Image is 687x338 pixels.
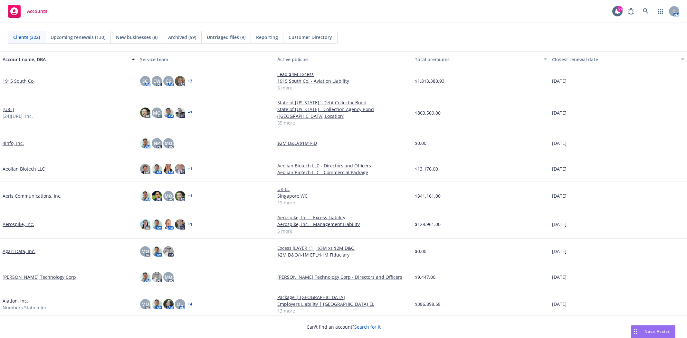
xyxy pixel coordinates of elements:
a: 1915 South Co. - Aviation Liability [277,78,410,84]
img: photo [163,108,174,118]
img: photo [140,138,150,148]
a: Aerospike, Inc. - Excess Liability [277,214,410,221]
a: 1915 South Co. [3,78,35,84]
a: Search for it [354,324,381,330]
a: UK EL [277,186,410,192]
div: Closest renewal date [552,56,677,63]
div: Active policies [277,56,410,63]
span: MQ [165,140,172,146]
img: photo [140,164,150,174]
span: $128,961.00 [415,221,441,228]
span: NP [154,140,160,146]
span: Numbers Station Inc. [3,304,48,311]
img: photo [175,76,185,86]
span: [DATE] [552,165,567,172]
span: $803,569.00 [415,109,441,116]
a: + 1 [188,194,192,198]
img: photo [175,191,185,201]
span: [DATE] [552,248,567,255]
div: Drag to move [631,325,639,338]
a: Alation, Inc. [3,297,28,304]
span: [DATE] [552,78,567,84]
span: MQ [165,274,172,280]
span: MQ [141,301,149,307]
span: Can't find an account? [307,324,381,330]
a: Lead $4M Excess [277,71,410,78]
span: $341,161.00 [415,192,441,199]
a: [PERSON_NAME] Technology Corp [3,274,76,280]
span: Accounts [27,9,47,14]
a: + 4 [188,302,192,306]
a: Aeolian Biotech LLC [3,165,45,172]
span: Upcoming renewals (130) [51,34,105,41]
a: 13 more [277,199,410,206]
button: Service team [138,52,275,67]
a: Accounts [5,2,50,20]
button: Total premiums [412,52,550,67]
div: Account name, DBA [3,56,128,63]
a: Aerospike, Inc. [3,221,34,228]
a: $2M D&O/$1M FID [277,140,410,146]
span: [24][URL], Inc. [3,113,33,119]
div: 58 [617,6,623,12]
a: State of [US_STATE] - Collection Agency Bond ([GEOGRAPHIC_DATA] Location) [277,106,410,119]
div: Service team [140,56,272,63]
span: $0.00 [415,248,426,255]
a: 55 more [277,119,410,126]
a: 6 more [277,84,410,91]
a: Employers Liability | [GEOGRAPHIC_DATA] EL [277,301,410,307]
span: $0.00 [415,140,426,146]
span: [DATE] [552,192,567,199]
a: $2M D&O/$1M EPL/$1M Fiduciary [277,251,410,258]
a: [PERSON_NAME] Technology Corp - Directors and Officers [277,274,410,280]
a: 5 more [277,228,410,234]
img: photo [152,246,162,257]
span: [DATE] [552,109,567,116]
span: Reporting [256,34,278,41]
span: [DATE] [552,274,567,280]
a: Aeris Communications, Inc. [3,192,62,199]
span: MQ [141,248,149,255]
a: + 1 [188,167,192,171]
span: MQ [153,109,161,116]
a: Aeolian Biotech LLC - Commercial Package [277,169,410,176]
img: photo [163,246,174,257]
a: Agari Data, Inc. [3,248,35,255]
a: + 2 [188,79,192,83]
img: photo [163,299,174,309]
img: photo [140,191,150,201]
a: Excess (LAYER 1) | $3M xs $2M D&O [277,245,410,251]
span: Clients (322) [13,34,40,41]
span: $13,176.00 [415,165,438,172]
button: Active policies [275,52,412,67]
span: [DATE] [552,301,567,307]
a: Aerospike, Inc. - Management Liability [277,221,410,228]
span: $1,813,380.93 [415,78,444,84]
a: Aeolian Biotech LLC - Directors and Officers [277,162,410,169]
button: Nova Assist [631,325,675,338]
span: Customer Directory [289,34,332,41]
a: 4info, Inc. [3,140,24,146]
img: photo [140,219,150,230]
span: MQ [165,192,172,199]
span: $386,898.58 [415,301,441,307]
img: photo [140,108,150,118]
img: photo [152,299,162,309]
span: [DATE] [552,221,567,228]
img: photo [152,164,162,174]
span: SC [142,78,148,84]
a: + 1 [188,222,192,226]
img: photo [175,219,185,230]
a: State of [US_STATE] - Debt Collector Bond [277,99,410,106]
img: photo [140,272,150,282]
span: CW [153,78,160,84]
img: photo [175,164,185,174]
img: photo [152,219,162,230]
